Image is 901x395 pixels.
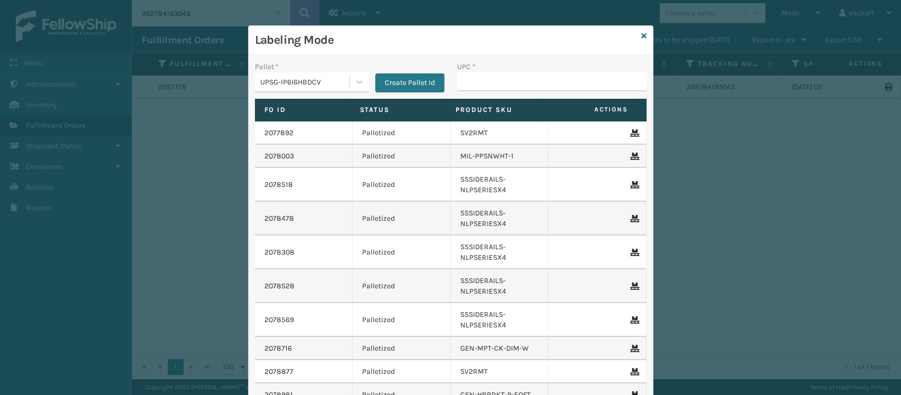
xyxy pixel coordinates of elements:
a: 2078518 [264,180,293,190]
td: MIL-PPSNWHT-1 [451,145,549,168]
div: UPSG-IP6I6HBDCV [260,77,350,88]
label: UPC [457,61,476,72]
a: 2078716 [264,343,292,354]
td: Palletized [353,145,451,168]
td: Palletized [353,269,451,303]
td: Palletized [353,303,451,337]
i: Remove From Pallet [630,368,637,375]
td: SSSIDERAILS-NLPSERIESX4 [451,236,549,269]
label: Pallet [255,61,279,72]
a: 2078003 [264,151,294,162]
td: Palletized [353,202,451,236]
i: Remove From Pallet [630,345,637,352]
a: 2078528 [264,281,295,291]
a: 2078478 [264,213,294,224]
td: SSSIDERAILS-NLPSERIESX4 [451,168,549,202]
i: Remove From Pallet [630,283,637,290]
span: Actions [545,101,634,118]
td: Palletized [353,121,451,145]
i: Remove From Pallet [630,249,637,256]
h3: Labeling Mode [255,32,637,48]
label: Fo Id [264,105,340,115]
label: Product SKU [456,105,532,115]
td: SV2RMT [451,121,549,145]
a: 2078877 [264,366,293,377]
i: Remove From Pallet [630,153,637,160]
td: SSSIDERAILS-NLPSERIESX4 [451,303,549,337]
a: 2078569 [264,315,294,325]
button: Create Pallet Id [375,73,444,92]
td: Palletized [353,360,451,383]
td: SSSIDERAILS-NLPSERIESX4 [451,202,549,236]
a: 2078308 [264,247,295,258]
td: SSSIDERAILS-NLPSERIESX4 [451,269,549,303]
i: Remove From Pallet [630,316,637,324]
td: SV2RMT [451,360,549,383]
i: Remove From Pallet [630,215,637,222]
i: Remove From Pallet [630,129,637,137]
label: Status [360,105,436,115]
a: 2077892 [264,128,293,138]
td: Palletized [353,168,451,202]
td: Palletized [353,337,451,360]
td: Palletized [353,236,451,269]
td: GEN-MPT-CK-DIM-W [451,337,549,360]
i: Remove From Pallet [630,181,637,189]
